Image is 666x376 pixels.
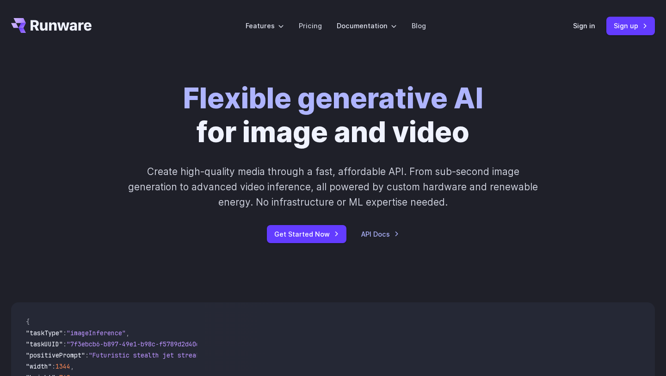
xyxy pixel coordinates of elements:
span: : [63,329,67,337]
a: Sign in [573,20,595,31]
p: Create high-quality media through a fast, affordable API. From sub-second image generation to adv... [127,164,539,210]
a: Sign up [606,17,655,35]
strong: Flexible generative AI [183,81,483,115]
span: "positivePrompt" [26,351,85,359]
span: { [26,318,30,326]
a: API Docs [361,229,399,239]
span: "width" [26,362,52,370]
span: "taskType" [26,329,63,337]
span: : [63,340,67,348]
h1: for image and video [183,81,483,149]
span: , [126,329,129,337]
a: Blog [412,20,426,31]
span: "Futuristic stealth jet streaking through a neon-lit cityscape with glowing purple exhaust" [89,351,425,359]
a: Go to / [11,18,92,33]
span: "taskUUID" [26,340,63,348]
span: : [52,362,55,370]
a: Pricing [299,20,322,31]
label: Documentation [337,20,397,31]
span: , [70,362,74,370]
span: : [85,351,89,359]
span: 1344 [55,362,70,370]
a: Get Started Now [267,225,346,243]
label: Features [246,20,284,31]
span: "imageInference" [67,329,126,337]
span: "7f3ebcb6-b897-49e1-b98c-f5789d2d40d7" [67,340,207,348]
